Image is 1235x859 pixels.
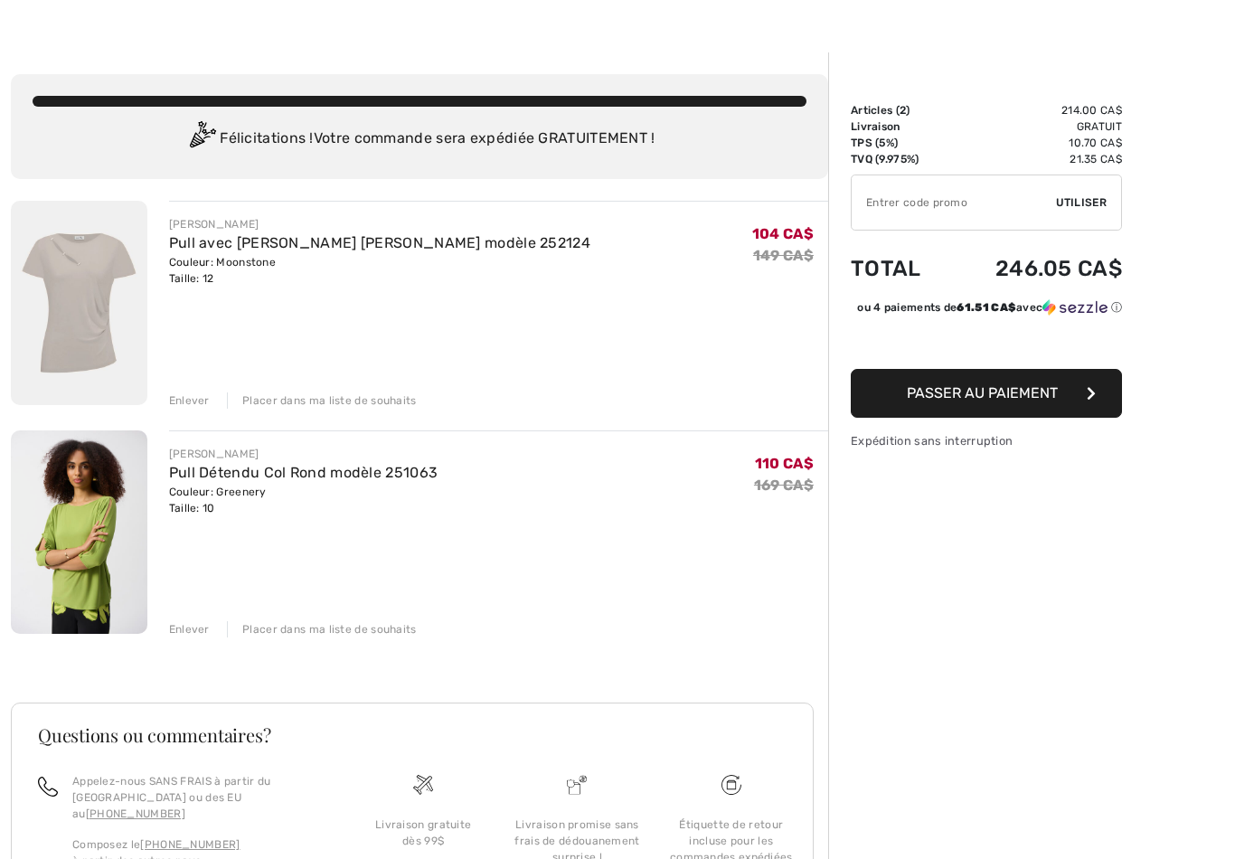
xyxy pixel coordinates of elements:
span: Utiliser [1056,194,1107,211]
td: TPS (5%) [851,135,947,151]
div: Livraison gratuite dès 99$ [361,817,486,849]
span: 110 CA$ [755,455,814,472]
img: Livraison promise sans frais de dédouanement surprise&nbsp;! [567,775,587,795]
a: [PHONE_NUMBER] [86,807,185,820]
div: Enlever [169,392,210,409]
s: 169 CA$ [754,477,814,494]
a: [PHONE_NUMBER] [140,838,240,851]
div: Enlever [169,621,210,637]
td: 246.05 CA$ [947,238,1122,299]
div: ou 4 paiements de avec [857,299,1122,316]
iframe: PayPal-paypal [851,322,1122,363]
img: Pull Détendu Col Rond modèle 251063 [11,430,147,635]
a: Pull avec [PERSON_NAME] [PERSON_NAME] modèle 252124 [169,234,590,251]
img: Pull avec Bijoux Ornés modèle 252124 [11,201,147,405]
img: Congratulation2.svg [184,121,220,157]
input: Code promo [852,175,1056,230]
img: Livraison gratuite dès 99$ [413,775,433,795]
td: Livraison [851,118,947,135]
div: Félicitations ! Votre commande sera expédiée GRATUITEMENT ! [33,121,806,157]
span: 2 [900,104,906,117]
h3: Questions ou commentaires? [38,726,787,744]
s: 149 CA$ [753,247,814,264]
img: Sezzle [1042,299,1108,316]
img: Livraison gratuite dès 99$ [721,775,741,795]
div: Placer dans ma liste de souhaits [227,392,417,409]
span: Passer au paiement [907,384,1058,401]
span: 61.51 CA$ [957,301,1016,314]
button: Passer au paiement [851,369,1122,418]
td: Articles ( ) [851,102,947,118]
a: Pull Détendu Col Rond modèle 251063 [169,464,438,481]
td: Gratuit [947,118,1122,135]
td: 21.35 CA$ [947,151,1122,167]
span: 104 CA$ [752,225,814,242]
div: Expédition sans interruption [851,432,1122,449]
td: TVQ (9.975%) [851,151,947,167]
div: Placer dans ma liste de souhaits [227,621,417,637]
td: 10.70 CA$ [947,135,1122,151]
div: Couleur: Greenery Taille: 10 [169,484,438,516]
div: [PERSON_NAME] [169,446,438,462]
p: Appelez-nous SANS FRAIS à partir du [GEOGRAPHIC_DATA] ou des EU au [72,773,325,822]
td: 214.00 CA$ [947,102,1122,118]
td: Total [851,238,947,299]
img: call [38,777,58,797]
div: Couleur: Moonstone Taille: 12 [169,254,590,287]
div: ou 4 paiements de61.51 CA$avecSezzle Cliquez pour en savoir plus sur Sezzle [851,299,1122,322]
div: [PERSON_NAME] [169,216,590,232]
